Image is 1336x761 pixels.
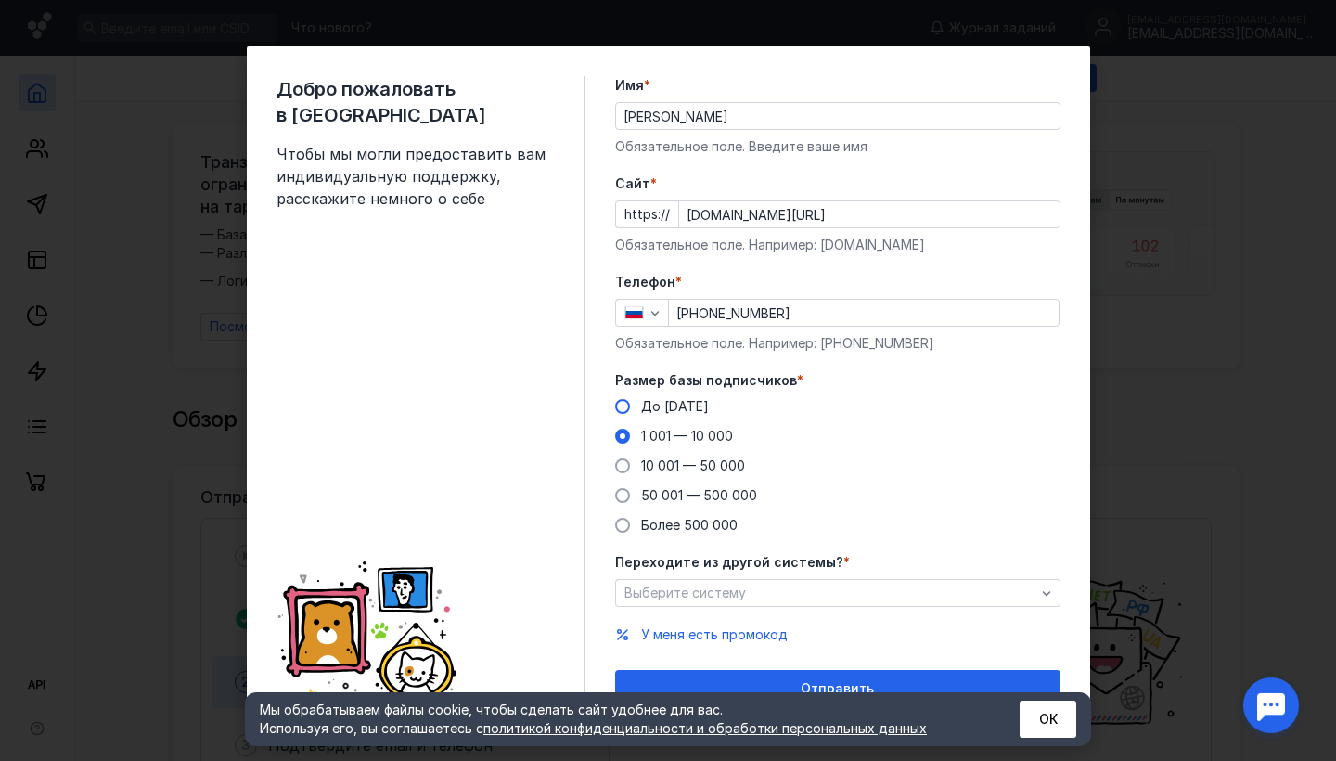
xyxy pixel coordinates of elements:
span: Отправить [801,681,874,697]
span: Более 500 000 [641,517,738,533]
span: До [DATE] [641,398,709,414]
span: Имя [615,76,644,95]
span: 50 001 — 500 000 [641,487,757,503]
button: Выберите систему [615,579,1060,607]
div: Мы обрабатываем файлы cookie, чтобы сделать сайт удобнее для вас. Используя его, вы соглашаетесь c [260,701,974,738]
button: ОК [1020,701,1076,738]
span: 10 001 — 50 000 [641,458,745,473]
a: политикой конфиденциальности и обработки персональных данных [483,720,927,736]
span: Cайт [615,174,650,193]
span: Выберите систему [624,585,746,600]
span: У меня есть промокод [641,626,788,642]
div: Обязательное поле. Например: [PHONE_NUMBER] [615,334,1060,353]
button: У меня есть промокод [641,626,788,644]
span: Переходите из другой системы? [615,553,843,572]
button: Отправить [615,670,1060,707]
span: 1 001 — 10 000 [641,428,733,444]
span: Чтобы мы могли предоставить вам индивидуальную поддержку, расскажите немного о себе [276,143,555,210]
div: Обязательное поле. Введите ваше имя [615,137,1060,156]
span: Размер базы подписчиков [615,371,797,390]
span: Телефон [615,273,675,291]
div: Обязательное поле. Например: [DOMAIN_NAME] [615,236,1060,254]
span: Добро пожаловать в [GEOGRAPHIC_DATA] [276,76,555,128]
